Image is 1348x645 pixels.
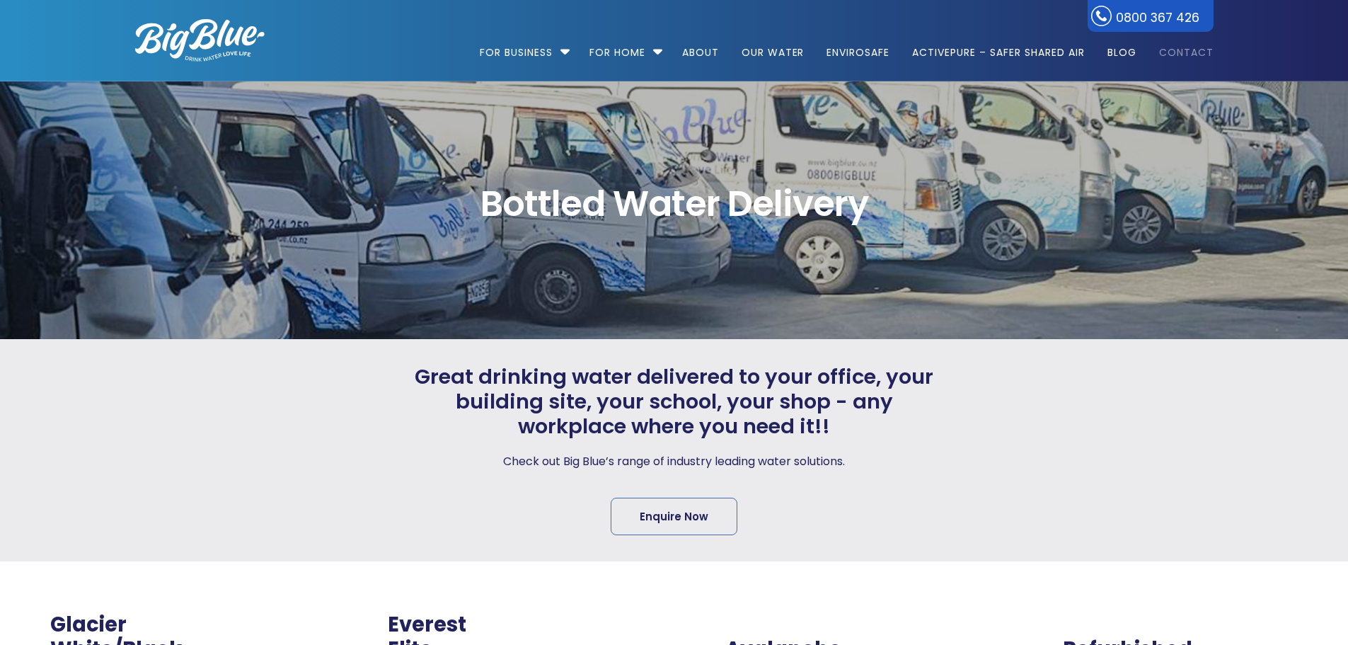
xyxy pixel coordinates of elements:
[135,186,1214,222] span: Bottled Water Delivery
[1063,610,1068,639] span: .
[50,610,127,639] a: Glacier
[725,610,731,639] span: .
[611,498,737,535] a: Enquire Now
[388,610,466,639] a: Everest
[411,365,938,438] span: Great drinking water delivered to your office, your building site, your school, your shop - any w...
[135,19,265,62] img: logo
[411,452,938,472] p: Check out Big Blue’s range of industry leading water solutions.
